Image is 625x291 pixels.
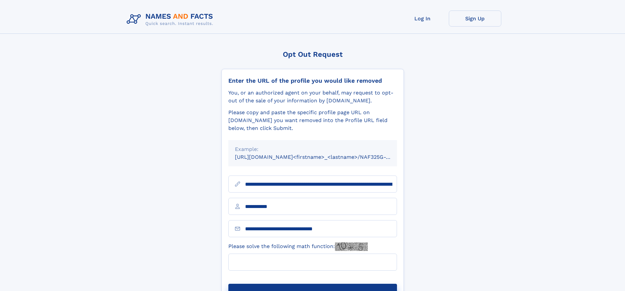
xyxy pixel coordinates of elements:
img: Logo Names and Facts [124,10,219,28]
div: Enter the URL of the profile you would like removed [228,77,397,84]
div: Example: [235,145,390,153]
div: You, or an authorized agent on your behalf, may request to opt-out of the sale of your informatio... [228,89,397,105]
div: Opt Out Request [221,50,404,58]
a: Sign Up [449,10,501,27]
a: Log In [396,10,449,27]
small: [URL][DOMAIN_NAME]<firstname>_<lastname>/NAF325G-xxxxxxxx [235,154,409,160]
label: Please solve the following math function: [228,242,368,251]
div: Please copy and paste the specific profile page URL on [DOMAIN_NAME] you want removed into the Pr... [228,109,397,132]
